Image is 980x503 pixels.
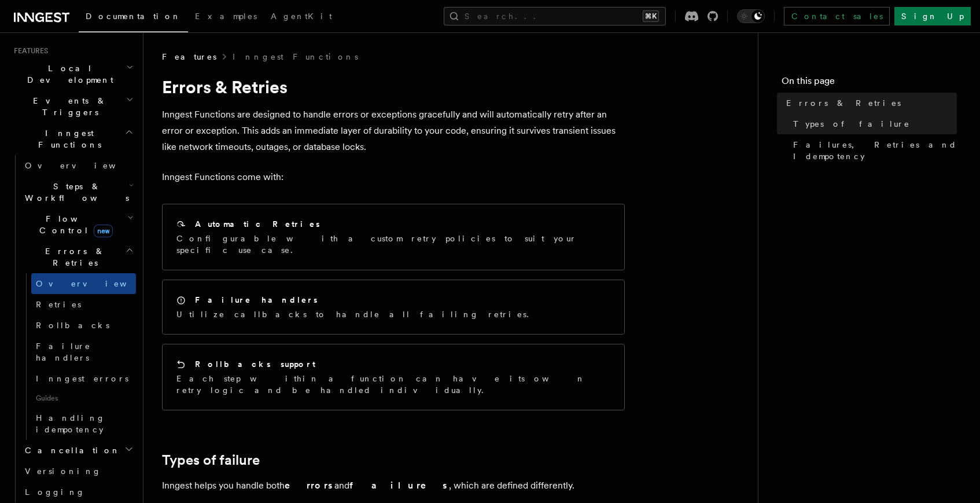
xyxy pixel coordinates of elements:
a: Failures, Retries and Idempotency [789,134,957,167]
button: Steps & Workflows [20,176,136,208]
span: Guides [31,389,136,407]
a: Inngest Functions [233,51,358,63]
a: Documentation [79,3,188,32]
div: Inngest Functions [9,155,136,502]
span: Logging [25,487,85,497]
a: Rollbacks [31,315,136,336]
span: Local Development [9,63,126,86]
p: Each step within a function can have its own retry logic and be handled individually. [176,373,610,396]
a: Overview [31,273,136,294]
button: Cancellation [20,440,136,461]
a: Inngest errors [31,368,136,389]
strong: failures [349,480,449,491]
span: Inngest Functions [9,127,125,150]
p: Inngest Functions are designed to handle errors or exceptions gracefully and will automatically r... [162,107,625,155]
span: Retries [36,300,81,309]
p: Inngest helps you handle both and , which are defined differently. [162,478,625,494]
button: Search...⌘K [444,7,666,25]
p: Inngest Functions come with: [162,169,625,185]
button: Inngest Functions [9,123,136,155]
h2: Failure handlers [195,294,318,306]
span: Flow Control [20,213,127,236]
a: Errors & Retries [782,93,957,113]
button: Local Development [9,58,136,90]
span: Features [9,46,48,56]
h2: Automatic Retries [195,218,320,230]
strong: errors [285,480,334,491]
kbd: ⌘K [643,10,659,22]
span: Inngest errors [36,374,128,383]
span: Documentation [86,12,181,21]
a: Versioning [20,461,136,482]
h1: Errors & Retries [162,76,625,97]
a: Rollbacks supportEach step within a function can have its own retry logic and be handled individu... [162,344,625,410]
a: AgentKit [264,3,339,31]
a: Logging [20,482,136,502]
h2: Rollbacks support [195,358,315,370]
span: Failures, Retries and Idempotency [793,139,957,162]
span: Versioning [25,467,101,476]
button: Errors & Retries [20,241,136,273]
a: Types of failure [162,452,260,468]
a: Sign Up [894,7,971,25]
div: Errors & Retries [20,273,136,440]
a: Contact sales [784,7,890,25]
a: Examples [188,3,264,31]
button: Toggle dark mode [737,9,765,23]
span: Cancellation [20,445,120,456]
button: Flow Controlnew [20,208,136,241]
span: Rollbacks [36,321,109,330]
a: Retries [31,294,136,315]
a: Overview [20,155,136,176]
span: Handling idempotency [36,413,105,434]
span: Events & Triggers [9,95,126,118]
span: Steps & Workflows [20,181,129,204]
a: Automatic RetriesConfigurable with a custom retry policies to suit your specific use case. [162,204,625,270]
a: Handling idempotency [31,407,136,440]
span: Types of failure [793,118,910,130]
p: Utilize callbacks to handle all failing retries. [176,309,536,320]
span: Overview [25,161,144,170]
span: Errors & Retries [20,245,126,269]
span: Features [162,51,216,63]
h4: On this page [782,74,957,93]
span: new [94,225,113,237]
span: Examples [195,12,257,21]
a: Failure handlers [31,336,136,368]
button: Events & Triggers [9,90,136,123]
p: Configurable with a custom retry policies to suit your specific use case. [176,233,610,256]
span: AgentKit [271,12,332,21]
a: Failure handlersUtilize callbacks to handle all failing retries. [162,280,625,335]
span: Failure handlers [36,342,91,362]
span: Errors & Retries [786,97,901,109]
a: Types of failure [789,113,957,134]
span: Overview [36,279,155,288]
